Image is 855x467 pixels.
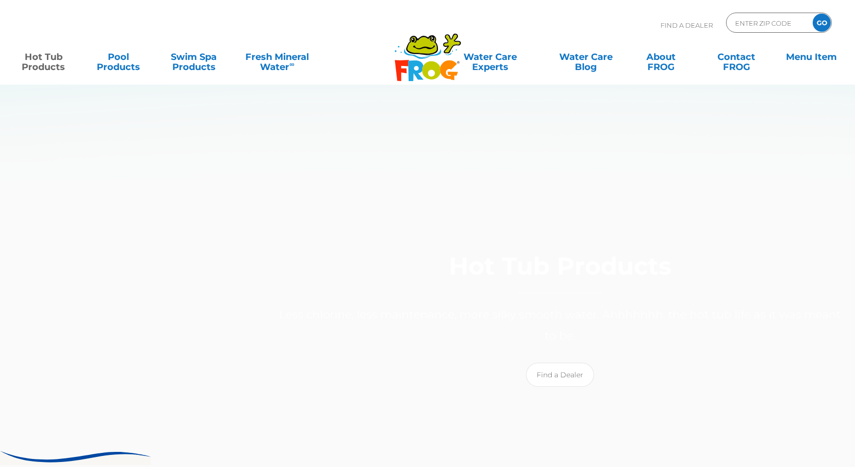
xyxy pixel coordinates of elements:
a: Hot TubProducts [10,47,77,67]
input: GO [813,14,831,32]
img: Frog Products Logo [389,20,467,82]
a: Find a Dealer [526,363,594,387]
a: PoolProducts [85,47,152,67]
sup: ∞ [289,60,294,68]
a: Water CareBlog [553,47,620,67]
a: Menu Item [778,47,845,67]
a: ContactFROG [703,47,770,67]
a: Swim SpaProducts [160,47,227,67]
h1: Hot Tub Products [275,253,845,294]
a: Water CareExperts [436,47,544,67]
p: Less chlorine, less maintenance, more silky smooth water. Ahhhhhhh, the hot tub life as it was me... [275,304,845,347]
a: AboutFROG [628,47,695,67]
a: Fresh MineralWater∞ [235,47,319,67]
p: Find A Dealer [661,13,713,38]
